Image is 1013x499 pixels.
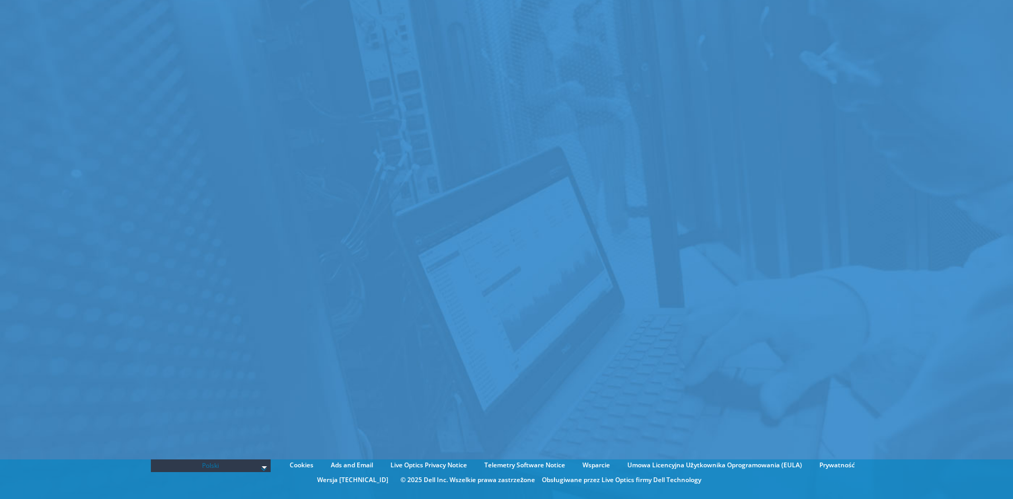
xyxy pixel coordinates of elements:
a: Wsparcie [575,459,618,471]
span: Polski [156,459,266,472]
a: Umowa Licencyjna Użytkownika Oprogramowania (EULA) [619,459,810,471]
a: Live Optics Privacy Notice [383,459,475,471]
li: Obsługiwane przez Live Optics firmy Dell Technology [542,474,701,486]
a: Prywatność [811,459,863,471]
a: Cookies [282,459,321,471]
a: Ads and Email [323,459,381,471]
a: Telemetry Software Notice [476,459,573,471]
li: Wersja [TECHNICAL_ID] [312,474,394,486]
li: © 2025 Dell Inc. Wszelkie prawa zastrzeżone [395,474,540,486]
